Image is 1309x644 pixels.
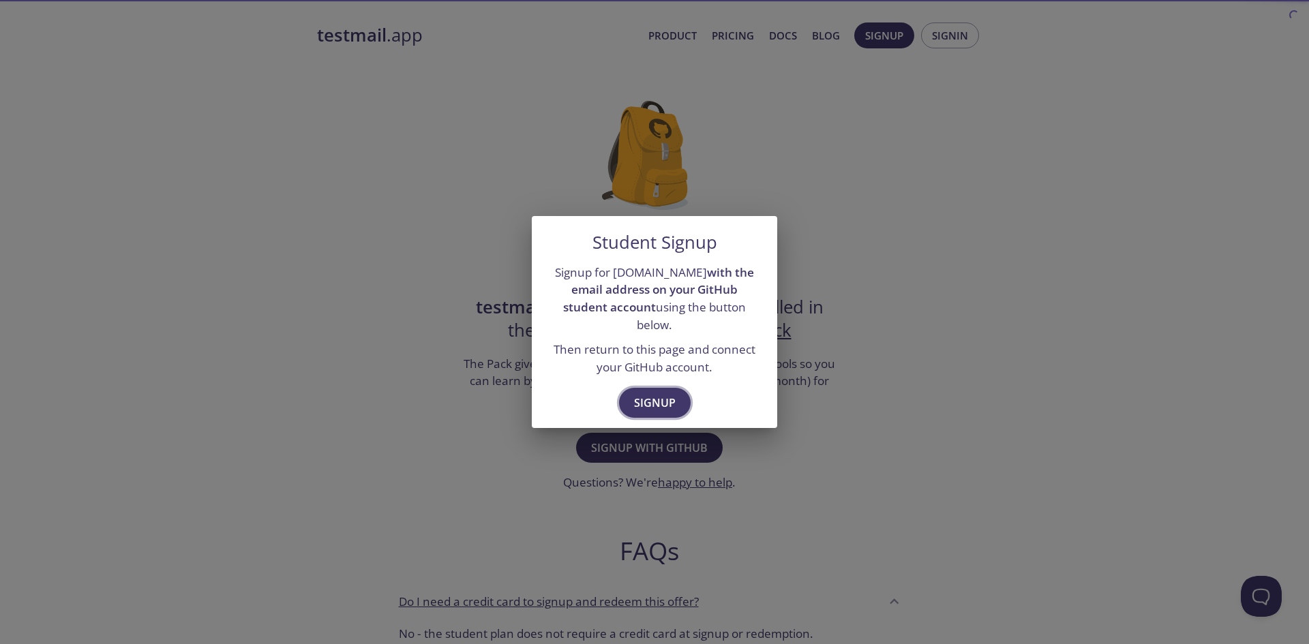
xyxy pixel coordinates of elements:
button: Signup [619,388,691,418]
strong: with the email address on your GitHub student account [563,264,754,315]
h5: Student Signup [592,232,717,253]
p: Signup for [DOMAIN_NAME] using the button below. [548,264,761,334]
span: Signup [634,393,676,412]
p: Then return to this page and connect your GitHub account. [548,341,761,375]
